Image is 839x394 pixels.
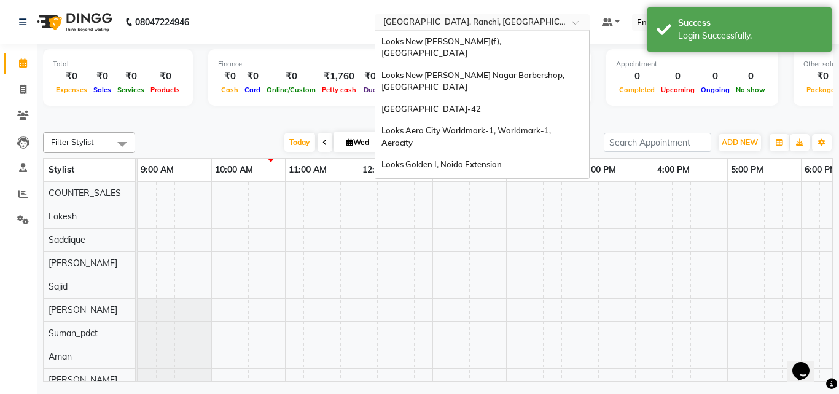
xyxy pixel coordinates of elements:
div: Finance [218,59,381,69]
a: 5:00 PM [728,161,767,179]
span: Services [114,85,147,94]
button: ADD NEW [719,134,761,151]
div: Appointment [616,59,768,69]
span: [GEOGRAPHIC_DATA]-42 [381,104,481,114]
span: Petty cash [319,85,359,94]
span: [PERSON_NAME] [49,374,117,385]
span: Wed [343,138,372,147]
div: ₹0 [114,69,147,84]
a: 4:00 PM [654,161,693,179]
span: Due [361,85,380,94]
span: Looks Golden I, Noida Extension [381,159,502,169]
div: ₹0 [53,69,90,84]
a: 12:00 PM [359,161,403,179]
span: Filter Stylist [51,137,94,147]
span: No show [733,85,768,94]
span: Upcoming [658,85,698,94]
span: COUNTER_SALES [49,187,121,199]
iframe: chat widget [787,345,827,382]
div: Login Successfully. [678,30,822,42]
div: ₹0 [218,69,241,84]
div: ₹0 [241,69,263,84]
span: Sales [90,85,114,94]
div: Success [678,17,822,30]
div: 0 [616,69,658,84]
span: Lokesh [49,211,77,222]
span: [PERSON_NAME] [49,304,117,315]
b: 08047224946 [135,5,189,39]
div: ₹0 [90,69,114,84]
input: Search Appointment [604,133,711,152]
div: ₹1,760 [319,69,359,84]
span: [PERSON_NAME] [49,258,117,269]
span: Cash [218,85,241,94]
span: Looks New [PERSON_NAME] Nagar Barbershop, [GEOGRAPHIC_DATA] [381,70,566,92]
div: ₹0 [263,69,319,84]
a: 3:00 PM [580,161,619,179]
img: logo [31,5,115,39]
span: Sajid [49,281,68,292]
div: 0 [658,69,698,84]
span: Saddique [49,234,85,245]
span: ADD NEW [722,138,758,147]
span: Today [284,133,315,152]
span: Online/Custom [263,85,319,94]
div: ₹0 [147,69,183,84]
span: Card [241,85,263,94]
span: Ongoing [698,85,733,94]
span: Aman [49,351,72,362]
a: 10:00 AM [212,161,256,179]
span: Suman_pdct [49,328,98,339]
a: 11:00 AM [286,161,330,179]
input: 2025-09-03 [372,133,434,152]
div: Total [53,59,183,69]
div: ₹0 [359,69,381,84]
span: Looks Aero City Worldmark-1, Worldmark-1, Aerocity [381,125,553,148]
span: Products [147,85,183,94]
a: 9:00 AM [138,161,177,179]
span: Expenses [53,85,90,94]
div: 0 [733,69,768,84]
span: Looks New [PERSON_NAME](f), [GEOGRAPHIC_DATA] [381,36,503,58]
ng-dropdown-panel: Options list [375,30,590,179]
span: Completed [616,85,658,94]
div: 0 [698,69,733,84]
span: Stylist [49,164,74,175]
